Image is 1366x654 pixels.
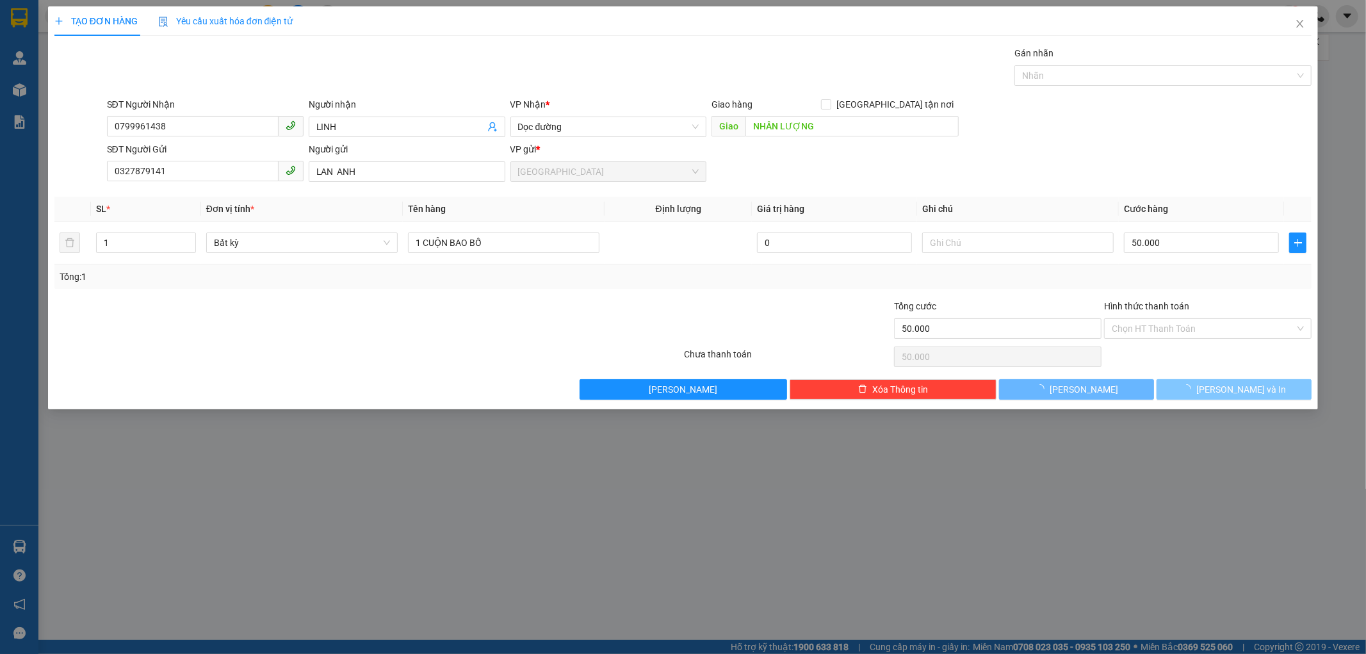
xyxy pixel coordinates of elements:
[16,83,56,143] b: Xe Đăng Nhân
[139,16,170,47] img: logo.jpg
[1157,379,1312,400] button: [PERSON_NAME] và In
[656,204,701,214] span: Định lượng
[649,382,717,396] span: [PERSON_NAME]
[1290,238,1306,248] span: plus
[206,204,254,214] span: Đơn vị tính
[158,17,168,27] img: icon
[1182,384,1196,393] span: loading
[580,379,787,400] button: [PERSON_NAME]
[107,97,304,111] div: SĐT Người Nhận
[1104,301,1189,311] label: Hình thức thanh toán
[711,99,752,110] span: Giao hàng
[54,16,138,26] span: TẠO ĐƠN HÀNG
[510,142,707,156] div: VP gửi
[745,116,959,136] input: Dọc đường
[309,97,505,111] div: Người nhận
[158,16,293,26] span: Yêu cầu xuất hóa đơn điện tử
[1289,233,1306,253] button: plus
[107,142,304,156] div: SĐT Người Gửi
[214,233,390,252] span: Bất kỳ
[1050,382,1118,396] span: [PERSON_NAME]
[831,97,959,111] span: [GEOGRAPHIC_DATA] tận nơi
[894,301,936,311] span: Tổng cước
[757,233,912,253] input: 0
[922,233,1114,253] input: Ghi Chú
[487,122,498,132] span: user-add
[790,379,997,400] button: deleteXóa Thông tin
[518,117,699,136] span: Dọc đường
[286,120,296,131] span: phone
[1295,19,1305,29] span: close
[108,61,176,77] li: (c) 2017
[999,379,1154,400] button: [PERSON_NAME]
[757,204,804,214] span: Giá trị hàng
[60,270,527,284] div: Tổng: 1
[858,384,867,395] span: delete
[108,49,176,59] b: [DOMAIN_NAME]
[408,204,446,214] span: Tên hàng
[917,197,1119,222] th: Ghi chú
[711,116,745,136] span: Giao
[1282,6,1318,42] button: Close
[408,233,599,253] input: VD: Bàn, Ghế
[510,99,546,110] span: VP Nhận
[54,17,63,26] span: plus
[79,19,127,79] b: Gửi khách hàng
[1014,48,1053,58] label: Gán nhãn
[872,382,928,396] span: Xóa Thông tin
[683,347,893,370] div: Chưa thanh toán
[518,162,699,181] span: Sài Gòn
[60,233,80,253] button: delete
[1196,382,1286,396] span: [PERSON_NAME] và In
[286,165,296,176] span: phone
[309,142,505,156] div: Người gửi
[96,204,106,214] span: SL
[1124,204,1168,214] span: Cước hàng
[1036,384,1050,393] span: loading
